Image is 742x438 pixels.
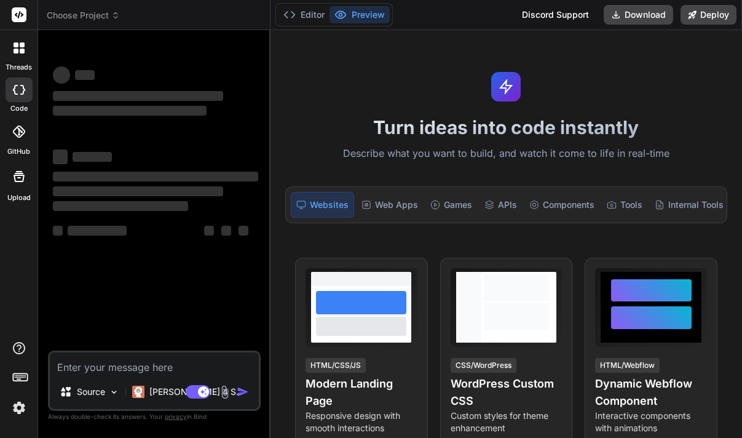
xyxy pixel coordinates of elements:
div: APIs [480,192,522,218]
div: Discord Support [515,5,596,25]
div: Games [425,192,477,218]
h4: Dynamic Webflow Component [595,375,707,410]
span: ‌ [73,152,112,162]
span: ‌ [53,186,223,196]
div: Web Apps [357,192,423,218]
span: ‌ [53,226,63,236]
h4: WordPress Custom CSS [451,375,562,410]
div: Websites [291,192,354,218]
div: Tools [602,192,647,218]
img: settings [9,397,30,418]
span: ‌ [204,226,214,236]
p: Custom styles for theme enhancement [451,410,562,434]
p: Interactive components with animations [595,410,707,434]
button: Download [604,5,673,25]
span: ‌ [53,106,207,116]
span: ‌ [75,70,95,80]
div: HTML/CSS/JS [306,358,366,373]
div: CSS/WordPress [451,358,516,373]
span: privacy [165,413,187,420]
p: Describe what you want to build, and watch it come to life in real-time [278,146,735,162]
span: ‌ [68,226,127,236]
h4: Modern Landing Page [306,375,417,410]
span: ‌ [53,91,223,101]
span: ‌ [53,66,70,84]
button: Preview [330,6,390,23]
p: Always double-check its answers. Your in Bind [48,411,261,423]
p: Source [77,386,105,398]
button: Deploy [681,5,736,25]
div: HTML/Webflow [595,358,660,373]
span: ‌ [53,172,258,181]
span: ‌ [239,226,248,236]
img: attachment [218,385,232,399]
div: Internal Tools [650,192,728,218]
img: Pick Models [109,387,119,397]
div: Components [524,192,599,218]
label: code [10,103,28,114]
img: icon [237,386,249,398]
label: GitHub [7,146,30,157]
p: Responsive design with smooth interactions [306,410,417,434]
h1: Turn ideas into code instantly [278,116,735,138]
p: [PERSON_NAME] 4 S.. [149,386,241,398]
label: Upload [7,193,31,203]
img: Claude 4 Sonnet [132,386,144,398]
button: Editor [278,6,330,23]
span: ‌ [221,226,231,236]
span: ‌ [53,149,68,164]
span: ‌ [53,201,188,211]
span: Choose Project [47,9,120,22]
label: threads [6,62,32,73]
